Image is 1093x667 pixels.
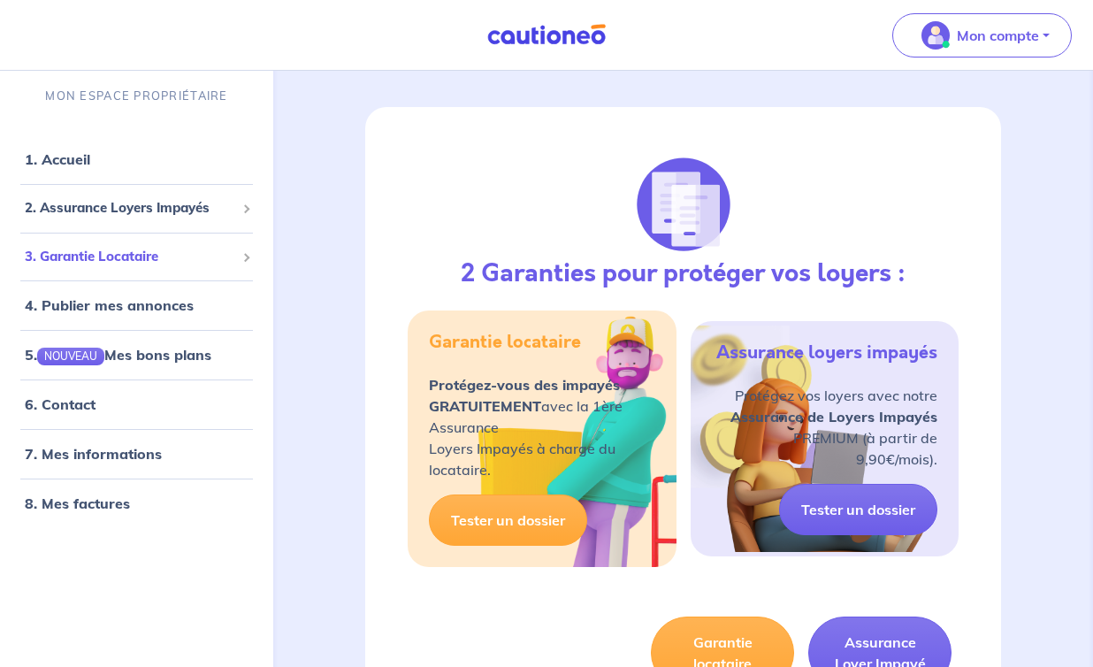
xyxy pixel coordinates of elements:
div: 5.NOUVEAUMes bons plans [7,338,266,373]
img: justif-loupe [636,157,731,252]
div: 4. Publier mes annonces [7,288,266,324]
div: 3. Garantie Locataire [7,240,266,274]
h5: Garantie locataire [429,332,581,353]
div: 8. Mes factures [7,487,266,522]
a: 7. Mes informations [25,446,162,464]
div: 2. Assurance Loyers Impayés [7,192,266,226]
img: illu_account_valid_menu.svg [921,21,950,50]
span: 3. Garantie Locataire [25,247,235,267]
p: MON ESPACE PROPRIÉTAIRE [45,88,227,104]
div: 7. Mes informations [7,437,266,472]
div: 6. Contact [7,387,266,423]
strong: Assurance de Loyers Impayés [730,408,937,425]
button: illu_account_valid_menu.svgMon compte [892,13,1072,57]
a: 4. Publier mes annonces [25,297,194,315]
div: 1. Accueil [7,142,266,178]
h5: Assurance loyers impayés [716,342,937,364]
h3: 2 Garanties pour protéger vos loyers : [461,259,906,289]
p: Protégez vos loyers avec notre PREMIUM (à partir de 9,90€/mois). [712,385,938,470]
img: Cautioneo [480,24,613,46]
a: 6. Contact [25,396,96,414]
span: 2. Assurance Loyers Impayés [25,199,235,219]
a: 1. Accueil [25,151,90,169]
strong: Protégez-vous des impayés GRATUITEMENT [429,376,620,415]
p: avec la 1ère Assurance Loyers Impayés à charge du locataire. [429,374,655,480]
a: Tester un dossier [779,484,937,535]
a: Tester un dossier [429,494,587,546]
a: 5.NOUVEAUMes bons plans [25,347,211,364]
p: Mon compte [957,25,1039,46]
a: 8. Mes factures [25,495,130,513]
